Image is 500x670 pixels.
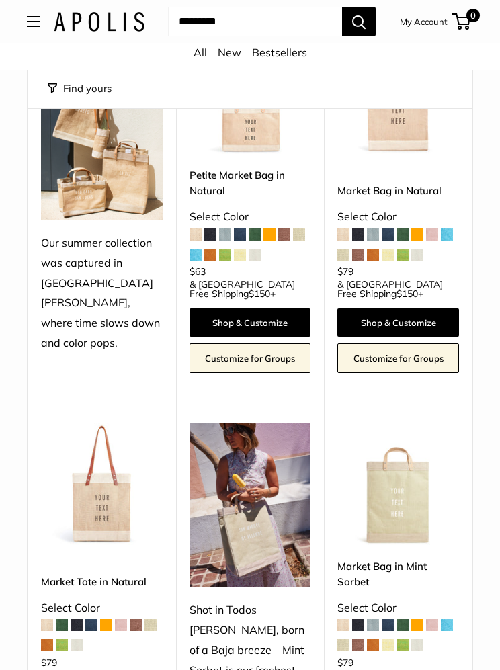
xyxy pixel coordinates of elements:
[342,7,376,36] button: Search
[190,424,311,587] img: Shot in Todos Santos, born of a Baja breeze—Mint Sorbet is our freshest shade yet. Just add sunsh...
[190,168,311,200] a: Petite Market Bag in Natural
[400,13,448,30] a: My Account
[41,575,163,590] a: Market Tote in Natural
[337,424,459,546] a: Market Bag in Mint SorbetMarket Bag in Mint Sorbet
[337,208,459,228] div: Select Color
[337,344,459,374] a: Customize for Groups
[337,599,459,619] div: Select Color
[218,46,241,59] a: New
[41,234,163,354] div: Our summer collection was captured in [GEOGRAPHIC_DATA][PERSON_NAME], where time slows down and c...
[337,266,353,278] span: $79
[454,13,470,30] a: 0
[337,559,459,591] a: Market Bag in Mint Sorbet
[41,657,57,669] span: $79
[27,16,40,27] button: Open menu
[190,266,206,278] span: $63
[337,280,459,299] span: & [GEOGRAPHIC_DATA] Free Shipping +
[190,344,311,374] a: Customize for Groups
[337,309,459,337] a: Shop & Customize
[190,309,311,337] a: Shop & Customize
[466,9,480,22] span: 0
[194,46,207,59] a: All
[54,12,144,32] img: Apolis
[41,424,163,546] a: description_Make it yours with custom printed text.description_The Original Market bag in its 4 n...
[337,183,459,199] a: Market Bag in Natural
[249,288,270,300] span: $150
[252,46,307,59] a: Bestsellers
[397,288,418,300] span: $150
[337,657,353,669] span: $79
[41,34,163,220] img: Our summer collection was captured in Todos Santos, where time slows down and color pops.
[337,424,459,546] img: Market Bag in Mint Sorbet
[190,280,311,299] span: & [GEOGRAPHIC_DATA] Free Shipping +
[48,79,112,98] button: Filter collection
[41,599,163,619] div: Select Color
[190,208,311,228] div: Select Color
[41,424,163,546] img: description_Make it yours with custom printed text.
[168,7,342,36] input: Search...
